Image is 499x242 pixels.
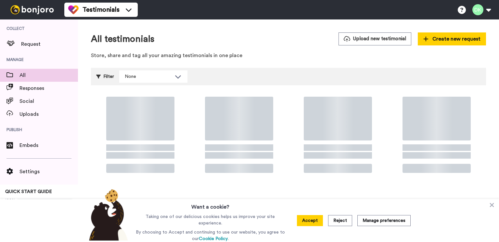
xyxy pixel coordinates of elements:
[83,189,131,241] img: bear-with-cookie.png
[5,198,15,203] span: 100%
[423,35,480,43] span: Create new request
[19,84,78,92] span: Responses
[21,40,78,48] span: Request
[19,71,78,79] span: All
[19,110,78,118] span: Uploads
[68,5,79,15] img: tm-color.svg
[357,215,411,226] button: Manage preferences
[134,229,287,242] p: By choosing to Accept and continuing to use our website, you agree to our .
[5,189,52,194] span: QUICK START GUIDE
[8,5,57,14] img: bj-logo-header-white.svg
[418,32,486,45] button: Create new request
[96,70,114,83] div: Filter
[125,73,172,80] div: None
[339,32,411,45] button: Upload new testimonial
[19,97,78,105] span: Social
[328,215,352,226] button: Reject
[191,199,229,211] h3: Want a cookie?
[91,52,486,59] p: Store, share and tag all your amazing testimonials in one place
[83,5,120,14] span: Testimonials
[297,215,323,226] button: Accept
[91,34,154,44] h1: All testimonials
[19,141,78,149] span: Embeds
[199,236,228,241] a: Cookie Policy
[134,213,287,226] p: Taking one of our delicious cookies helps us improve your site experience.
[19,168,78,175] span: Settings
